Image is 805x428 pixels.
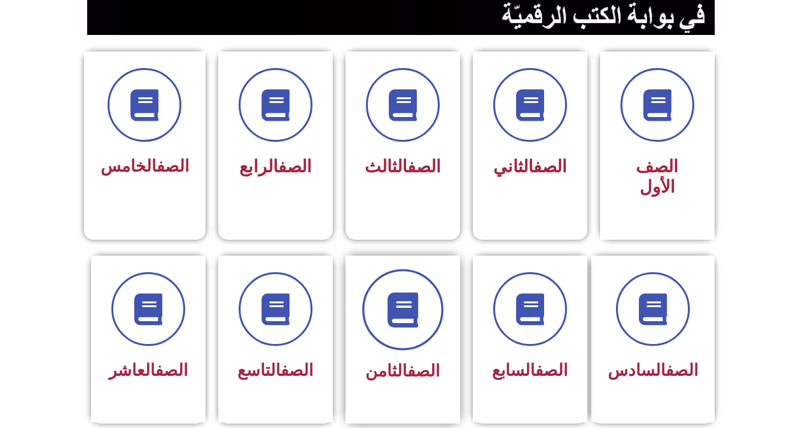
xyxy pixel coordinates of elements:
span: التاسع [237,361,313,380]
a: الصف [666,361,698,380]
span: العاشر [109,361,188,380]
a: الصف [278,156,312,177]
span: الثالث [365,156,441,177]
a: الصف [535,361,568,380]
span: الصف الأول [636,156,678,197]
a: الصف [407,156,441,177]
span: الثاني [493,156,567,177]
span: السابع [492,361,568,380]
a: الصف [533,156,567,177]
a: الصف [281,361,313,380]
span: الرابع [239,156,312,177]
a: الصف [157,156,189,176]
span: السادس [608,361,698,380]
a: الصف [407,361,440,380]
span: الثامن [365,361,440,380]
a: الصف [155,361,188,380]
span: الخامس [101,156,189,176]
